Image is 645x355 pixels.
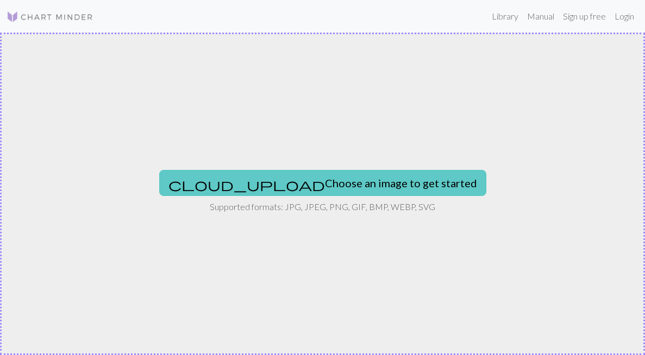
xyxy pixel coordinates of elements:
[487,5,523,27] a: Library
[159,170,486,196] button: Choose an image to get started
[210,200,435,213] p: Supported formats: JPG, JPEG, PNG, GIF, BMP, WEBP, SVG
[168,177,325,192] span: cloud_upload
[7,10,93,23] img: Logo
[523,5,559,27] a: Manual
[559,5,610,27] a: Sign up free
[610,5,638,27] a: Login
